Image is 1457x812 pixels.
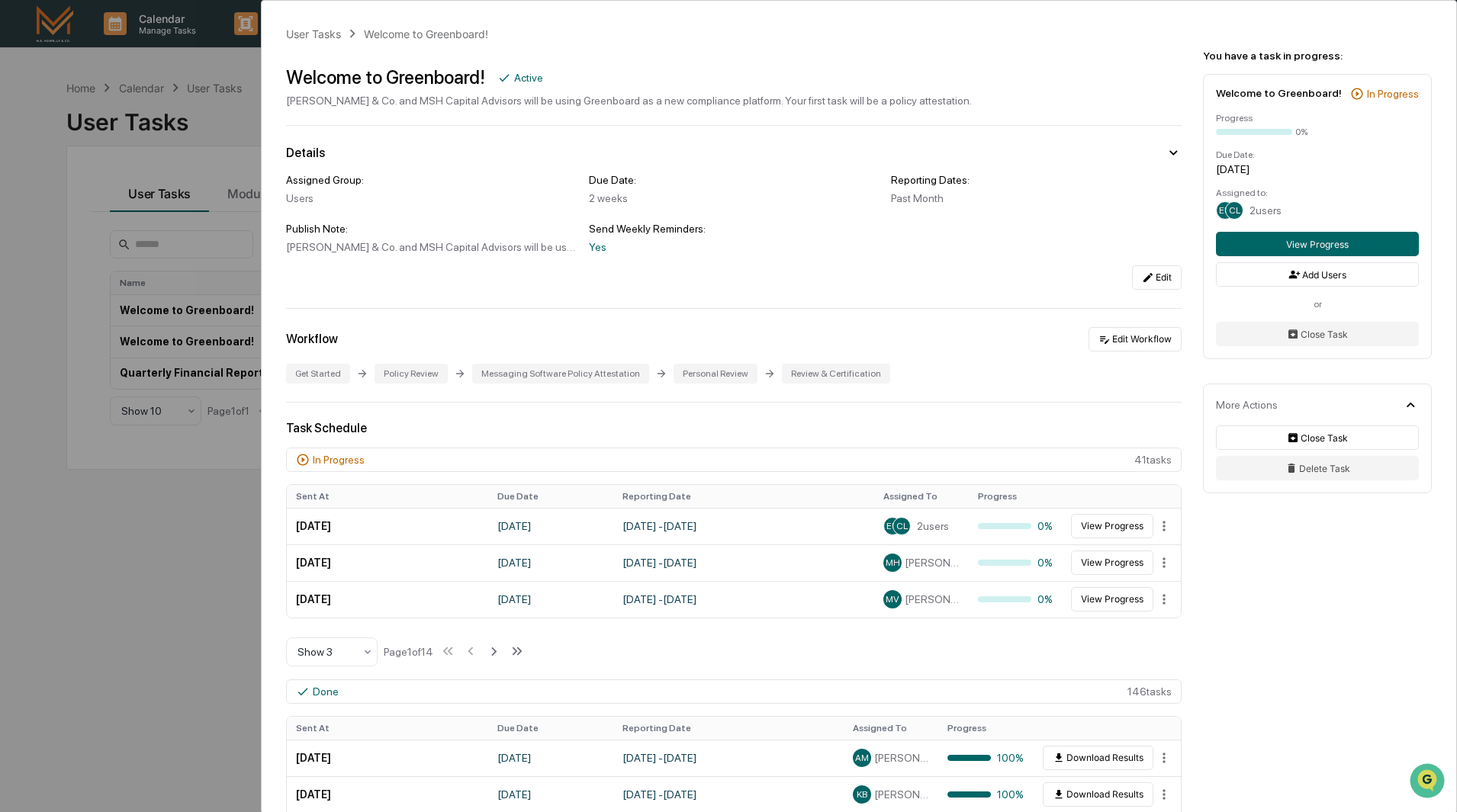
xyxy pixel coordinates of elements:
td: [DATE] [488,581,613,618]
span: 2 users [917,520,949,532]
div: Details [286,146,325,160]
td: [DATE] - [DATE] [613,581,874,618]
span: Data Lookup [31,221,96,236]
div: Get Started [286,364,350,384]
div: Start new chat [52,117,250,132]
div: User Tasks [286,27,341,40]
div: Workflow [286,332,338,346]
span: MV [886,594,899,605]
th: Assigned To [874,485,969,508]
th: Reporting Date [613,717,844,740]
button: Edit [1132,265,1182,290]
div: Welcome to Greenboard! [1216,87,1342,99]
div: 0% [978,557,1054,569]
div: 🔎 [15,223,27,235]
button: Download Results [1043,782,1153,807]
td: [DATE] [287,581,488,618]
span: EU [886,521,899,531]
td: [DATE] [287,544,488,581]
th: Progress [969,485,1063,508]
div: Welcome to Greenboard! [286,66,485,88]
td: [DATE] - [DATE] [613,544,874,581]
div: 0% [978,520,1054,532]
a: 🖐️Preclearance [9,186,105,213]
div: Publish Note: [286,223,577,235]
div: Assigned Group: [286,174,577,186]
button: Start new chat [259,121,278,140]
div: You have a task in progress: [1203,50,1432,62]
div: Review & Certification [782,364,890,384]
span: Pylon [152,258,185,270]
span: AM [855,753,869,763]
span: KB [857,789,867,800]
div: 🖐️ [15,194,27,206]
button: Add Users [1216,262,1419,287]
div: Policy Review [375,364,448,384]
div: Task Schedule [286,421,1182,435]
button: Delete Task [1216,456,1419,480]
span: [PERSON_NAME] [905,557,960,569]
div: Messaging Software Policy Attestation [472,364,649,384]
span: CL [896,521,908,531]
div: In Progress [313,454,365,466]
div: More Actions [1216,399,1278,411]
button: Edit Workflow [1089,327,1182,351]
div: 100% [947,752,1024,764]
div: 146 task s [286,679,1182,704]
div: Users [286,192,577,204]
td: [DATE] - [DATE] [613,740,844,776]
th: Due Date [488,485,613,508]
div: We're available if you need us! [52,132,193,144]
td: [DATE] [488,544,613,581]
div: Reporting Dates: [891,174,1182,186]
div: [PERSON_NAME] & Co. and MSH Capital Advisors will be using Greenboard as a new compliance platfor... [286,241,577,253]
th: Sent At [287,717,488,740]
button: View Progress [1216,232,1419,256]
span: EU [1219,205,1231,216]
button: Close Task [1216,322,1419,346]
div: Welcome to Greenboard! [364,27,488,40]
td: [DATE] [287,508,488,544]
td: [DATE] [488,508,613,544]
div: Due Date: [1216,149,1419,160]
div: Personal Review [674,364,757,384]
div: 🗄️ [111,194,123,206]
div: [DATE] [1216,163,1419,175]
div: Done [313,685,339,698]
div: Active [514,72,543,84]
button: Close Task [1216,425,1419,450]
th: Progress [938,717,1033,740]
iframe: Open customer support [1408,762,1449,803]
div: Assigned to: [1216,188,1419,198]
div: Due Date: [589,174,880,186]
div: 0% [978,593,1054,605]
span: 2 users [1250,204,1282,217]
div: In Progress [1367,88,1419,100]
div: 2 weeks [589,192,880,204]
span: Preclearance [31,192,98,207]
button: View Progress [1071,550,1153,575]
td: [DATE] [488,740,613,776]
div: 100% [947,788,1024,801]
span: MH [886,557,900,568]
button: Download Results [1043,746,1153,770]
span: [PERSON_NAME] [905,593,960,605]
th: Sent At [287,485,488,508]
td: [DATE] - [DATE] [613,508,874,544]
a: 🔎Data Lookup [9,215,102,242]
div: Send Weekly Reminders: [589,223,880,235]
div: [PERSON_NAME] & Co. and MSH Capital Advisors will be using Greenboard as a new compliance platfor... [286,95,972,107]
span: CL [1229,205,1240,216]
div: 41 task s [286,448,1182,472]
a: Powered byPylon [108,258,185,270]
th: Reporting Date [613,485,874,508]
div: Page 1 of 14 [384,646,433,658]
div: Progress [1216,113,1419,124]
th: Assigned To [844,717,938,740]
button: View Progress [1071,514,1153,538]
a: 🗄️Attestations [105,186,195,213]
img: 1746055101610-c473b297-6a78-478c-a979-82029cc54cd1 [15,117,43,144]
button: View Progress [1071,587,1153,611]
